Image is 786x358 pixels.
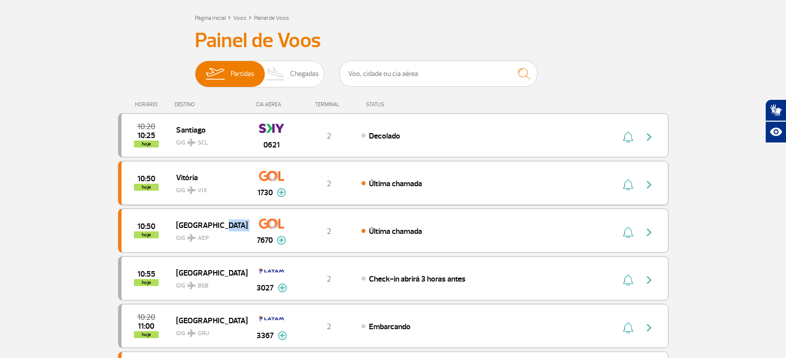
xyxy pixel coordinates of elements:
span: hoje [134,184,159,191]
span: 2 [327,322,331,332]
img: seta-direita-painel-voo.svg [643,179,655,191]
span: VIX [198,186,207,195]
span: 2 [327,131,331,141]
button: Abrir tradutor de língua de sinais. [765,99,786,121]
span: Partidas [231,61,254,87]
span: 1730 [257,187,273,199]
img: seta-direita-painel-voo.svg [643,322,655,334]
img: destiny_airplane.svg [187,329,196,337]
span: 2025-09-25 11:00:00 [138,323,154,330]
div: STATUS [361,101,442,108]
span: hoje [134,141,159,147]
img: slider-embarque [199,61,231,87]
span: 2 [327,179,331,189]
img: seta-direita-painel-voo.svg [643,274,655,286]
span: Vitória [176,171,240,184]
img: mais-info-painel-voo.svg [278,284,287,292]
div: HORÁRIO [121,101,175,108]
span: hoje [134,231,159,238]
span: 3367 [256,330,274,342]
img: seta-direita-painel-voo.svg [643,226,655,238]
span: 2025-09-25 10:20:00 [137,314,155,321]
img: mais-info-painel-voo.svg [277,236,286,245]
span: 2 [327,226,331,236]
img: destiny_airplane.svg [187,282,196,289]
a: Painel de Voos [254,14,289,22]
h3: Painel de Voos [195,28,592,53]
span: 2 [327,274,331,284]
a: Página Inicial [195,14,226,22]
img: destiny_airplane.svg [187,234,196,242]
span: SCL [198,139,208,147]
span: [GEOGRAPHIC_DATA] [176,314,240,327]
div: TERMINAL [297,101,361,108]
div: DESTINO [175,101,247,108]
span: [GEOGRAPHIC_DATA] [176,266,240,279]
span: GIG [176,181,240,195]
span: hoje [134,331,159,338]
span: GIG [176,324,240,338]
span: GIG [176,133,240,147]
span: GIG [176,228,240,243]
img: sino-painel-voo.svg [623,322,633,334]
span: 2025-09-25 10:20:00 [137,123,155,130]
img: slider-desembarque [261,61,291,87]
a: > [228,11,231,23]
span: 2025-09-25 10:55:00 [137,271,155,278]
a: > [248,11,252,23]
span: Decolado [369,131,400,141]
span: [GEOGRAPHIC_DATA] [176,218,240,231]
input: Voo, cidade ou cia aérea [339,61,538,87]
span: 2025-09-25 10:25:14 [137,132,155,139]
div: Plugin de acessibilidade da Hand Talk. [765,99,786,143]
span: AEP [198,234,209,243]
span: Última chamada [369,179,422,189]
span: Embarcando [369,322,411,332]
span: Santiago [176,123,240,136]
span: 2025-09-25 10:50:00 [137,175,155,182]
span: GRU [198,329,209,338]
span: 3027 [256,282,274,294]
img: destiny_airplane.svg [187,139,196,146]
span: Chegadas [290,61,319,87]
img: sino-painel-voo.svg [623,274,633,286]
img: sino-painel-voo.svg [623,131,633,143]
span: BSB [198,282,208,290]
img: mais-info-painel-voo.svg [278,331,287,340]
span: Check-in abrirá 3 horas antes [369,274,466,284]
span: GIG [176,276,240,290]
span: hoje [134,279,159,286]
div: CIA AÉREA [247,101,297,108]
span: 2025-09-25 10:50:00 [137,223,155,230]
span: Última chamada [369,226,422,236]
img: seta-direita-painel-voo.svg [643,131,655,143]
a: Voos [233,14,246,22]
img: sino-painel-voo.svg [623,226,633,238]
span: 7670 [257,234,273,246]
img: destiny_airplane.svg [187,186,196,194]
img: sino-painel-voo.svg [623,179,633,191]
button: Abrir recursos assistivos. [765,121,786,143]
img: mais-info-painel-voo.svg [277,188,286,197]
span: 0621 [263,139,280,151]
